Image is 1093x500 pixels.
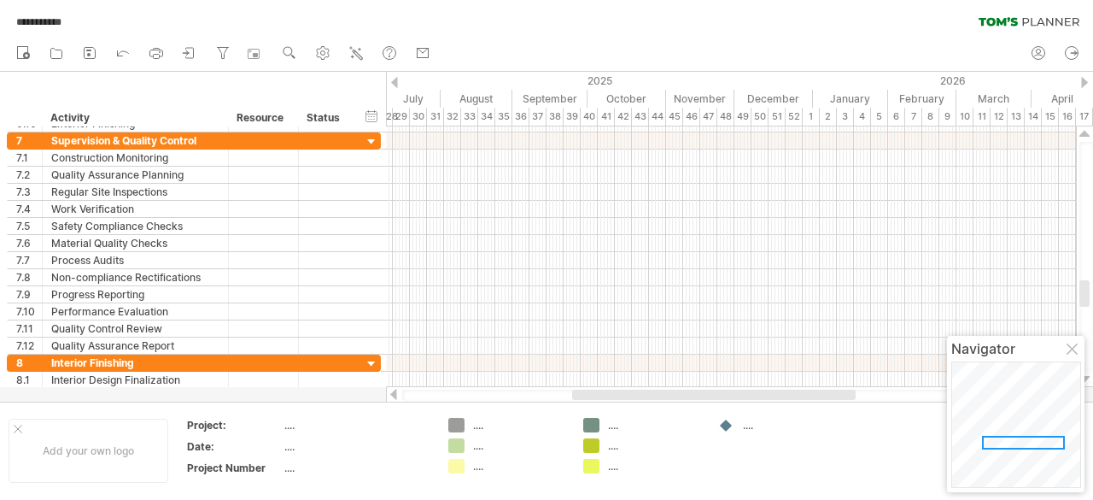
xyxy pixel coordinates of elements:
div: .... [473,438,566,453]
div: 52 [786,108,803,126]
div: Navigator [951,340,1080,357]
div: Material Quality Checks [51,235,219,251]
div: July 2025 [362,90,441,108]
div: 7 [905,108,922,126]
div: 7.2 [16,167,42,183]
div: December 2025 [734,90,813,108]
div: 1 [803,108,820,126]
div: Project Number [187,461,281,475]
div: September 2025 [512,90,587,108]
div: 12 [991,108,1008,126]
div: 41 [598,108,615,126]
div: .... [473,459,566,474]
div: Quality Assurance Report [51,338,219,354]
div: Regular Site Inspections [51,184,219,200]
div: 36 [512,108,529,126]
div: February 2026 [888,90,956,108]
div: 39 [564,108,581,126]
div: 8 [922,108,939,126]
div: 7.10 [16,303,42,320]
div: Work Verification [51,201,219,217]
div: Interior Design Finalization [51,372,219,388]
div: 9 [939,108,956,126]
div: 35 [495,108,512,126]
div: 8.1 [16,372,42,388]
div: 31 [427,108,444,126]
div: Process Audits [51,252,219,268]
div: 48 [717,108,734,126]
div: Construction Monitoring [51,150,219,166]
div: 7.6 [16,235,42,251]
div: 38 [546,108,564,126]
div: 30 [410,108,427,126]
div: Resource [237,109,289,126]
div: .... [608,418,701,432]
div: January 2026 [813,90,888,108]
div: Quality Assurance Planning [51,167,219,183]
div: November 2025 [666,90,734,108]
div: 29 [393,108,410,126]
div: March 2026 [956,90,1032,108]
div: 7 [16,132,42,149]
div: 34 [478,108,495,126]
div: .... [743,418,836,432]
div: 7.3 [16,184,42,200]
div: 7.8 [16,269,42,285]
div: 8 [16,355,42,371]
div: 15 [1042,108,1059,126]
div: Activity [50,109,219,126]
div: October 2025 [587,90,666,108]
div: Quality Control Review [51,321,219,337]
div: .... [608,438,701,453]
div: 42 [615,108,632,126]
div: August 2025 [441,90,512,108]
div: 44 [649,108,666,126]
div: 37 [529,108,546,126]
div: 7.11 [16,321,42,337]
div: 7.12 [16,338,42,354]
div: 7.9 [16,286,42,303]
div: Project: [187,418,281,432]
div: 49 [734,108,751,126]
div: Supervision & Quality Control [51,132,219,149]
div: 14 [1025,108,1042,126]
div: 7.4 [16,201,42,217]
div: 51 [769,108,786,126]
div: 17 [1076,108,1093,126]
div: Progress Reporting [51,286,219,303]
div: 46 [683,108,700,126]
div: 4 [854,108,871,126]
div: 2 [820,108,837,126]
div: .... [608,459,701,474]
div: 7.1 [16,150,42,166]
div: 40 [581,108,598,126]
div: 33 [461,108,478,126]
div: .... [284,461,428,475]
div: Add your own logo [9,419,168,483]
div: 32 [444,108,461,126]
div: 16 [1059,108,1076,126]
div: 5 [871,108,888,126]
div: Status [307,109,344,126]
div: 50 [751,108,769,126]
div: Safety Compliance Checks [51,218,219,234]
div: 3 [837,108,854,126]
div: Date: [187,439,281,454]
div: Non-compliance Rectifications [51,269,219,285]
div: 7.5 [16,218,42,234]
div: .... [284,418,428,432]
div: Interior Finishing [51,355,219,371]
div: 10 [956,108,973,126]
div: 7.7 [16,252,42,268]
div: Performance Evaluation [51,303,219,320]
div: 45 [666,108,683,126]
div: .... [284,439,428,454]
div: 13 [1008,108,1025,126]
div: .... [473,418,566,432]
div: 6 [888,108,905,126]
div: 11 [973,108,991,126]
div: 47 [700,108,717,126]
div: 43 [632,108,649,126]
